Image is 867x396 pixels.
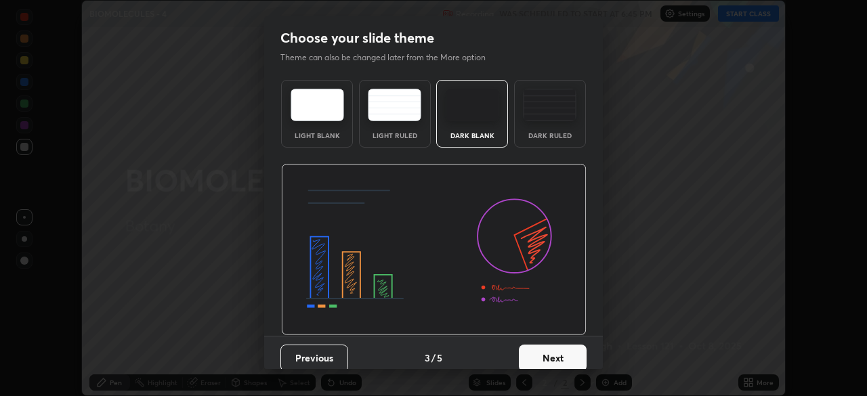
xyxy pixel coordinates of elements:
div: Light Blank [290,132,344,139]
h4: / [431,351,436,365]
img: lightTheme.e5ed3b09.svg [291,89,344,121]
button: Next [519,345,587,372]
button: Previous [280,345,348,372]
div: Dark Ruled [523,132,577,139]
img: darkTheme.f0cc69e5.svg [446,89,499,121]
div: Light Ruled [368,132,422,139]
img: darkRuledTheme.de295e13.svg [523,89,576,121]
h2: Choose your slide theme [280,29,434,47]
p: Theme can also be changed later from the More option [280,51,500,64]
div: Dark Blank [445,132,499,139]
h4: 3 [425,351,430,365]
img: darkThemeBanner.d06ce4a2.svg [281,164,587,336]
h4: 5 [437,351,442,365]
img: lightRuledTheme.5fabf969.svg [368,89,421,121]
